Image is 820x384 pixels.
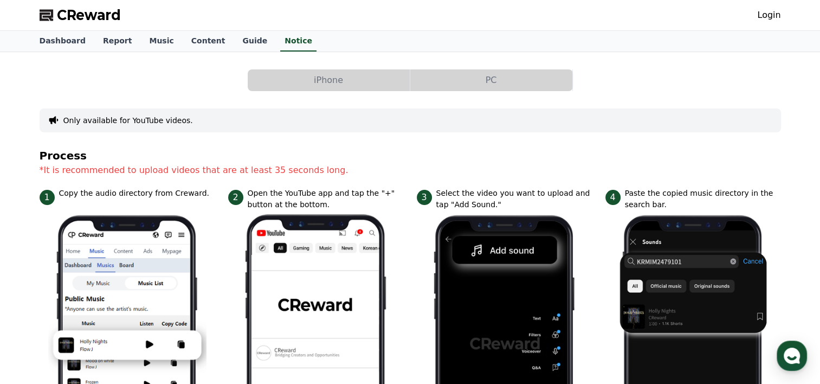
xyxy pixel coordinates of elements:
[160,310,187,319] span: Settings
[40,164,781,177] p: *It is recommended to upload videos that are at least 35 seconds long.
[63,115,193,126] button: Only available for YouTube videos.
[90,311,122,319] span: Messages
[40,7,121,24] a: CReward
[757,9,780,22] a: Login
[228,190,243,205] span: 2
[140,294,208,321] a: Settings
[140,31,182,52] a: Music
[183,31,234,52] a: Content
[40,190,55,205] span: 1
[410,69,572,91] button: PC
[59,188,209,199] p: Copy the audio directory from Creward.
[94,31,141,52] a: Report
[28,310,47,319] span: Home
[248,188,404,210] p: Open the YouTube app and tap the "+" button at the bottom.
[40,150,781,162] h4: Process
[234,31,276,52] a: Guide
[248,69,410,91] button: iPhone
[57,7,121,24] span: CReward
[436,188,592,210] p: Select the video you want to upload and tap "Add Sound."
[605,190,621,205] span: 4
[625,188,781,210] p: Paste the copied music directory in the search bar.
[280,31,317,52] a: Notice
[3,294,72,321] a: Home
[72,294,140,321] a: Messages
[417,190,432,205] span: 3
[31,31,94,52] a: Dashboard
